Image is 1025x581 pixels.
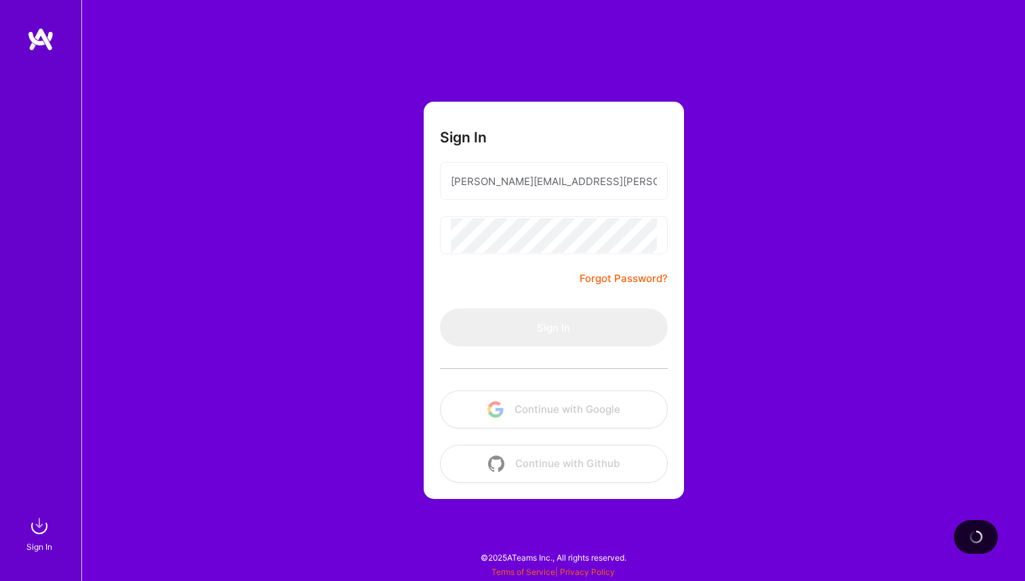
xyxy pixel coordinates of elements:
[440,445,668,483] button: Continue with Github
[440,390,668,428] button: Continue with Google
[491,567,555,577] a: Terms of Service
[580,271,668,287] a: Forgot Password?
[969,529,984,544] img: loading
[26,540,52,554] div: Sign In
[440,308,668,346] button: Sign In
[491,567,615,577] span: |
[560,567,615,577] a: Privacy Policy
[28,513,53,554] a: sign inSign In
[488,456,504,472] img: icon
[81,540,1025,574] div: © 2025 ATeams Inc., All rights reserved.
[27,27,54,52] img: logo
[487,401,504,418] img: icon
[451,164,657,199] input: Email...
[440,129,487,146] h3: Sign In
[26,513,53,540] img: sign in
